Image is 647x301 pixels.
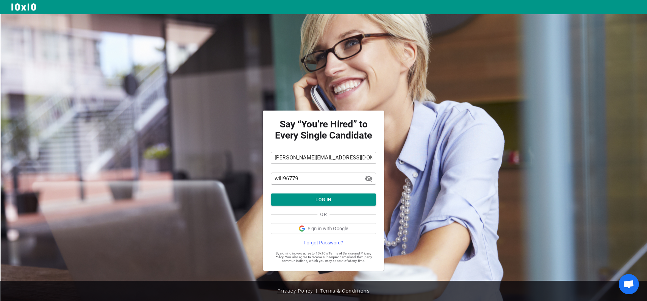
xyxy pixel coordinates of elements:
[11,3,37,11] img: Logo
[317,283,372,298] a: Terms & Conditions
[275,283,316,298] a: Privacy Policy
[316,285,318,296] span: |
[365,175,373,183] span: visibility_off
[304,239,343,246] span: Forgot Password?
[271,152,376,163] input: Email Address*
[271,239,376,246] a: Forgot Password?
[271,251,376,263] span: By signing in, you agree to 10x10's Terms of Service and Privacy Policy. You also agree to receiv...
[271,193,376,206] button: LOG IN
[271,223,376,234] button: Sign in with Google
[320,211,327,218] span: OR
[271,119,376,141] strong: Say “You’re Hired” to Every Single Candidate
[619,274,639,294] div: Open chat
[271,173,376,184] input: Password*
[308,225,348,232] span: Sign in with Google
